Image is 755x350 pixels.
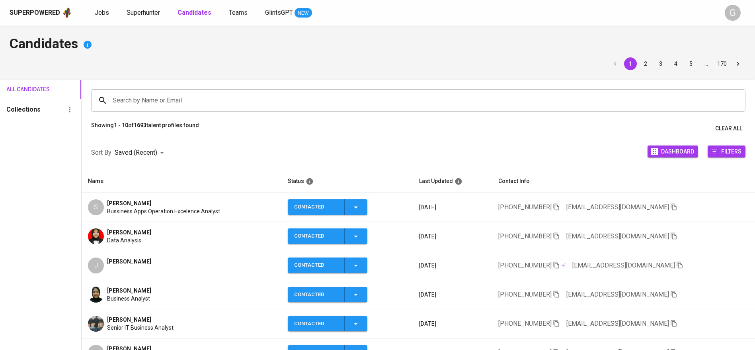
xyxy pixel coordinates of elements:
div: S [88,199,104,215]
b: 1 - 10 [114,122,128,128]
span: Clear All [715,124,742,134]
div: J [88,258,104,273]
a: Candidates [178,8,213,18]
button: Contacted [288,287,367,303]
div: Contacted [294,228,338,244]
button: Go to page 2 [639,57,652,70]
span: Business Analyst [107,295,150,303]
img: app logo [62,7,72,19]
button: Go to page 4 [669,57,682,70]
span: Data Analysis [107,236,141,244]
p: Saved (Recent) [115,148,157,157]
a: Superpoweredapp logo [10,7,72,19]
span: All Candidates [6,85,40,94]
span: [EMAIL_ADDRESS][DOMAIN_NAME] [566,320,669,327]
th: Last Updated [413,170,492,193]
span: Teams [229,9,248,16]
h4: Candidates [10,35,745,54]
a: Teams [229,8,249,18]
span: Jobs [95,9,109,16]
p: [DATE] [419,291,485,299]
span: [PHONE_NUMBER] [498,262,552,269]
img: 9caad9709cd907f27feab5a2b7f51416.png [88,316,104,332]
b: 1693 [134,122,146,128]
button: Go to next page [732,57,744,70]
button: Contacted [288,316,367,332]
span: [PERSON_NAME] [107,228,151,236]
p: [DATE] [419,262,485,269]
button: Clear All [712,121,745,136]
span: [PHONE_NUMBER] [498,232,552,240]
p: [DATE] [419,320,485,328]
b: Candidates [178,9,211,16]
span: [PHONE_NUMBER] [498,320,552,327]
span: [PERSON_NAME] [107,258,151,265]
th: Contact Info [492,170,755,193]
span: GlintsGPT [265,9,293,16]
button: Contacted [288,199,367,215]
span: [PERSON_NAME] [107,199,151,207]
button: Contacted [288,228,367,244]
span: [EMAIL_ADDRESS][DOMAIN_NAME] [566,291,669,298]
p: Sort By [91,148,111,157]
span: [PHONE_NUMBER] [498,291,552,298]
div: Superpowered [10,8,60,18]
button: page 1 [624,57,637,70]
a: GlintsGPT NEW [265,8,312,18]
div: Saved (Recent) [115,146,167,160]
span: [PERSON_NAME] [107,316,151,324]
span: [PHONE_NUMBER] [498,203,552,211]
button: Filters [708,146,745,157]
div: Contacted [294,258,338,273]
th: Status [281,170,413,193]
img: cca3de0117f93ad368883bf9d8eb6b1c.png [88,287,104,303]
button: Go to page 5 [685,57,697,70]
div: Contacted [294,287,338,303]
th: Name [82,170,281,193]
nav: pagination navigation [608,57,745,70]
div: G [725,5,741,21]
span: [EMAIL_ADDRESS][DOMAIN_NAME] [572,262,675,269]
a: Jobs [95,8,111,18]
span: Superhunter [127,9,160,16]
button: Go to page 170 [715,57,729,70]
p: [DATE] [419,232,485,240]
img: 8dea5561f8ce14ec75ad904479643718.jpg [88,228,104,244]
h6: Collections [6,104,41,115]
span: [EMAIL_ADDRESS][DOMAIN_NAME] [566,232,669,240]
span: NEW [295,9,312,17]
button: Contacted [288,258,367,273]
p: Showing of talent profiles found [91,121,199,136]
span: [PERSON_NAME] [107,287,151,295]
span: Filters [721,146,741,157]
span: Dashboard [661,146,694,157]
p: [DATE] [419,203,485,211]
div: Contacted [294,316,338,332]
div: … [700,60,712,68]
span: Bussiness Apps Operation Excelence Analyst [107,207,220,215]
button: Go to page 3 [654,57,667,70]
a: Superhunter [127,8,162,18]
span: Senior IT Business Analyst [107,324,174,332]
button: Dashboard [648,146,698,157]
span: [EMAIL_ADDRESS][DOMAIN_NAME] [566,203,669,211]
div: Contacted [294,199,338,215]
